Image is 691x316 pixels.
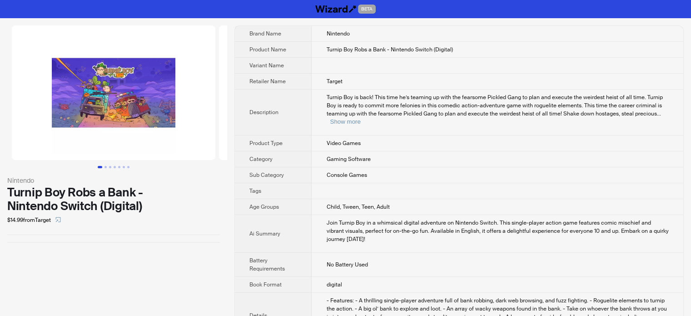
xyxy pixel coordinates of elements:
[104,166,107,168] button: Go to slide 2
[12,25,215,160] img: Turnip Boy Robs a Bank - Nintendo Switch (Digital) image 1
[127,166,129,168] button: Go to slide 7
[249,109,278,116] span: Description
[326,93,669,126] div: Turnip Boy is back! This time he’s teaming up with the fearsome Pickled Gang to plan and execute ...
[358,5,376,14] span: BETA
[326,46,452,53] span: Turnip Boy Robs a Bank - Nintendo Switch (Digital)
[656,110,661,117] span: ...
[7,186,220,213] div: Turnip Boy Robs a Bank - Nintendo Switch (Digital)
[7,176,220,186] div: Nintendo
[326,281,342,288] span: digital
[219,25,423,160] img: Turnip Boy Robs a Bank - Nintendo Switch (Digital) image 2
[326,94,662,117] span: Turnip Boy is back! This time he’s teaming up with the fearsome Pickled Gang to plan and execute ...
[249,140,283,147] span: Product Type
[326,140,360,147] span: Video Games
[118,166,120,168] button: Go to slide 5
[249,155,273,163] span: Category
[249,230,280,237] span: Ai Summary
[98,166,102,168] button: Go to slide 1
[249,203,279,211] span: Age Groups
[249,78,286,85] span: Retailer Name
[109,166,111,168] button: Go to slide 3
[249,281,282,288] span: Book Format
[330,118,360,125] button: Expand
[326,203,389,211] span: Child, Tween, Teen, Adult
[123,166,125,168] button: Go to slide 6
[55,217,61,222] span: select
[326,30,349,37] span: Nintendo
[249,171,284,179] span: Sub Category
[326,261,368,268] span: No Battery Used
[326,171,367,179] span: Console Games
[249,187,261,195] span: Tags
[249,30,281,37] span: Brand Name
[249,62,284,69] span: Variant Name
[249,257,285,272] span: Battery Requirements
[7,213,220,227] div: $14.99 from Target
[326,155,370,163] span: Gaming Software
[249,46,286,53] span: Product Name
[326,219,669,243] div: Join Turnip Boy in a whimsical digital adventure on Nintendo Switch. This single-player action ga...
[114,166,116,168] button: Go to slide 4
[326,78,342,85] span: Target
